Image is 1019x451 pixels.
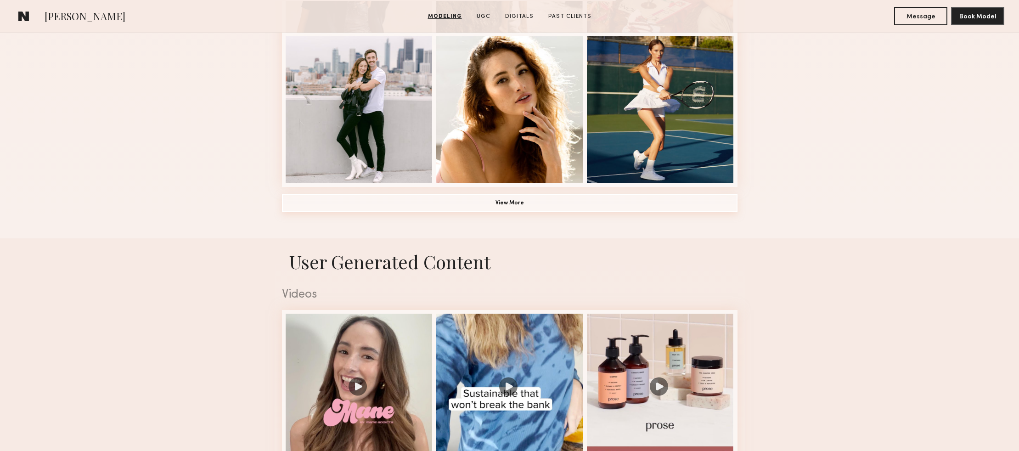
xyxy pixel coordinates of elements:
[424,12,466,21] a: Modeling
[545,12,595,21] a: Past Clients
[951,12,1004,20] a: Book Model
[275,249,745,274] h1: User Generated Content
[45,9,125,25] span: [PERSON_NAME]
[894,7,947,25] button: Message
[951,7,1004,25] button: Book Model
[282,289,738,301] div: Videos
[473,12,494,21] a: UGC
[282,194,738,212] button: View More
[501,12,537,21] a: Digitals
